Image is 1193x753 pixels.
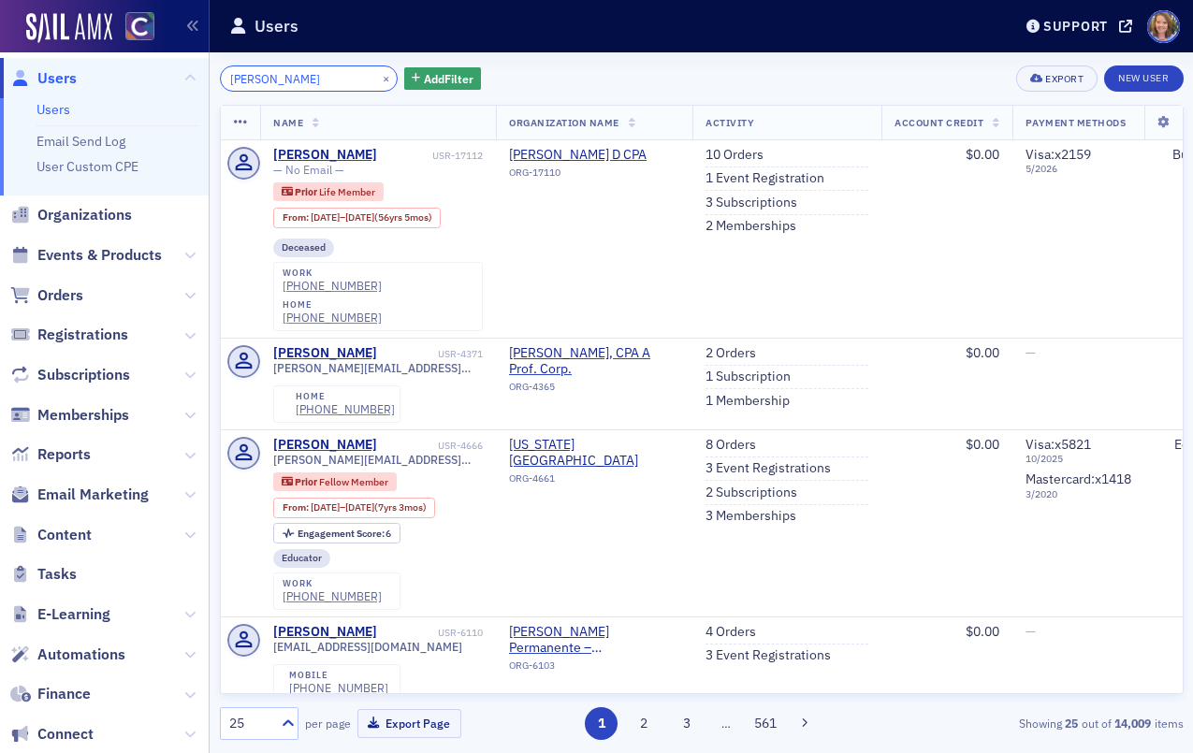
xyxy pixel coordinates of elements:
[296,402,395,416] a: [PHONE_NUMBER]
[283,578,382,589] div: work
[282,475,388,487] a: Prior Fellow Member
[37,365,130,385] span: Subscriptions
[509,345,679,378] span: Chiara, Carl O, CPA A Prof. Corp.
[283,211,311,224] span: From :
[37,68,77,89] span: Users
[509,116,619,129] span: Organization Name
[311,500,340,514] span: [DATE]
[10,485,149,505] a: Email Marketing
[295,475,319,488] span: Prior
[381,627,484,639] div: USR-6110
[706,218,796,235] a: 2 Memberships
[37,604,110,625] span: E-Learning
[37,325,128,345] span: Registrations
[509,147,679,164] a: [PERSON_NAME] D CPA
[10,68,77,89] a: Users
[273,163,344,177] span: — No Email —
[273,549,330,568] div: Educator
[311,501,427,514] div: – (7yrs 3mos)
[273,116,303,129] span: Name
[273,523,400,543] div: Engagement Score: 6
[282,185,375,197] a: Prior Life Member
[509,472,679,491] div: ORG-4661
[36,158,138,175] a: User Custom CPE
[585,707,618,740] button: 1
[10,644,125,665] a: Automations
[895,116,983,129] span: Account Credit
[273,640,462,654] span: [EMAIL_ADDRESS][DOMAIN_NAME]
[10,285,83,306] a: Orders
[706,147,764,164] a: 10 Orders
[1026,344,1036,361] span: —
[10,444,91,465] a: Reports
[37,525,92,545] span: Content
[26,13,112,43] img: SailAMX
[1026,488,1131,500] span: 3 / 2020
[273,453,483,467] span: [PERSON_NAME][EMAIL_ADDRESS][PERSON_NAME][DOMAIN_NAME]
[36,133,125,150] a: Email Send Log
[273,498,435,518] div: From: 2015-10-31 00:00:00
[10,604,110,625] a: E-Learning
[37,485,149,505] span: Email Marketing
[10,365,130,385] a: Subscriptions
[966,623,999,640] span: $0.00
[10,205,132,225] a: Organizations
[283,279,382,293] a: [PHONE_NUMBER]
[1026,163,1131,175] span: 5 / 2026
[229,714,270,733] div: 25
[706,624,756,641] a: 4 Orders
[273,147,377,164] div: [PERSON_NAME]
[220,65,399,92] input: Search…
[381,348,484,360] div: USR-4371
[273,182,384,201] div: Prior: Prior: Life Member
[966,146,999,163] span: $0.00
[283,268,382,279] div: work
[378,69,395,86] button: ×
[1104,65,1183,92] a: New User
[10,525,92,545] a: Content
[1016,65,1098,92] button: Export
[10,245,162,266] a: Events & Products
[345,210,374,224] span: [DATE]
[289,670,388,681] div: mobile
[509,437,679,470] a: [US_STATE][GEOGRAPHIC_DATA]
[706,437,756,454] a: 8 Orders
[273,239,334,257] div: Deceased
[706,345,756,362] a: 2 Orders
[283,299,382,311] div: home
[296,391,395,402] div: home
[749,707,781,740] button: 561
[319,475,388,488] span: Fellow Member
[10,684,91,704] a: Finance
[706,170,824,187] a: 1 Event Registration
[112,12,154,44] a: View Homepage
[381,150,484,162] div: USR-17112
[283,311,382,325] div: [PHONE_NUMBER]
[628,707,661,740] button: 2
[37,644,125,665] span: Automations
[345,500,374,514] span: [DATE]
[283,589,382,603] a: [PHONE_NUMBER]
[1026,453,1131,465] span: 10 / 2025
[706,195,797,211] a: 3 Subscriptions
[36,101,70,118] a: Users
[283,501,311,514] span: From :
[255,15,298,37] h1: Users
[289,681,388,695] a: [PHONE_NUMBER]
[273,624,377,641] a: [PERSON_NAME]
[966,344,999,361] span: $0.00
[295,185,319,198] span: Prior
[10,405,129,426] a: Memberships
[509,381,679,399] div: ORG-4365
[10,724,94,745] a: Connect
[1112,715,1155,731] strong: 14,009
[273,208,441,228] div: From: 1969-03-24 00:00:00
[37,205,132,225] span: Organizations
[381,440,484,452] div: USR-4666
